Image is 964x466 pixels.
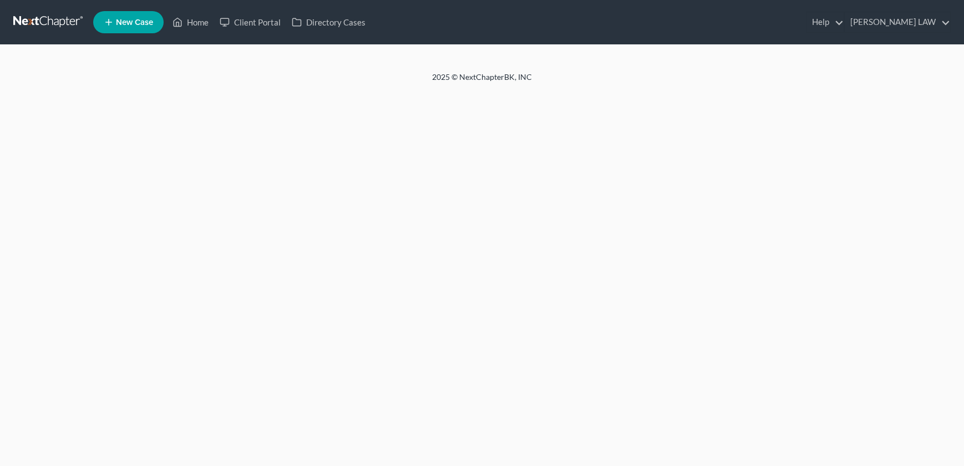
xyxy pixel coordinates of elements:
a: Home [167,12,214,32]
a: [PERSON_NAME] LAW [845,12,950,32]
new-legal-case-button: New Case [93,11,164,33]
a: Help [806,12,844,32]
a: Directory Cases [286,12,371,32]
a: Client Portal [214,12,286,32]
div: 2025 © NextChapterBK, INC [166,72,798,92]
